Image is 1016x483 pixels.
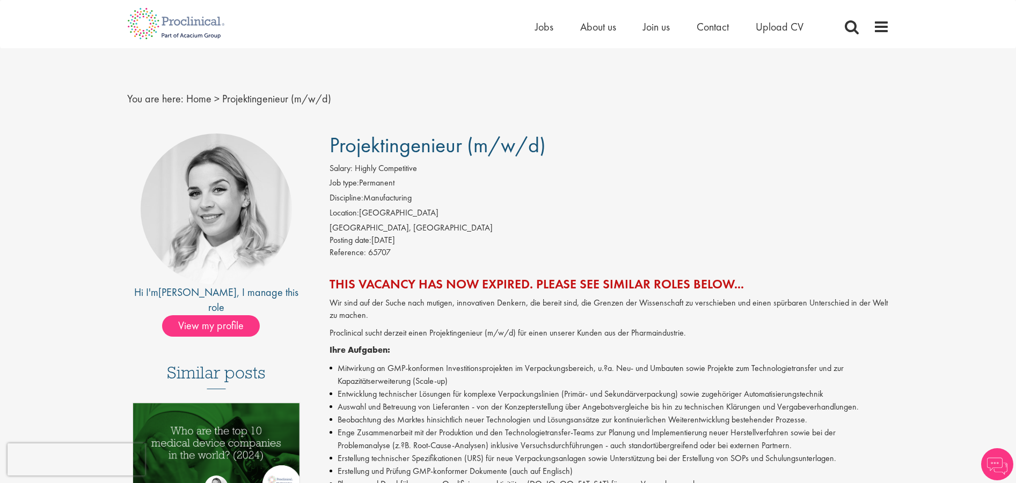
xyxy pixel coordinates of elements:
[330,207,889,222] li: [GEOGRAPHIC_DATA]
[162,317,271,331] a: View my profile
[330,234,889,247] div: [DATE]
[756,20,803,34] a: Upload CV
[330,192,363,204] label: Discipline:
[330,131,546,159] span: Projektingenieur (m/w/d)
[222,92,331,106] span: Projektingenieur (m/w/d)
[330,400,889,413] li: Auswahl und Betreuung von Lieferanten - von der Konzepterstellung über Angebotsvergleiche bis hin...
[330,413,889,426] li: Beobachtung des Marktes hinsichtlich neuer Technologien und Lösungsansätze zur kontinuierlichen W...
[214,92,220,106] span: >
[330,452,889,465] li: Erstellung technischer Spezifikationen (URS) für neue Verpackungsanlagen sowie Unterstützung bei ...
[330,297,889,322] p: Wir sind auf der Suche nach mutigen, innovativen Denkern, die bereit sind, die Grenzen der Wissen...
[162,315,260,337] span: View my profile
[141,133,292,285] img: imeage of recruiter Tamara Lévai
[697,20,729,34] a: Contact
[330,277,889,291] h2: This vacancy has now expired. Please see similar roles below...
[330,344,390,355] strong: Ihre Aufgaben:
[330,426,889,452] li: Enge Zusammenarbeit mit der Produktion und den Technologietransfer-Teams zur Planung und Implemen...
[330,162,353,175] label: Salary:
[330,192,889,207] li: Manufacturing
[981,448,1013,480] img: Chatbot
[127,285,306,315] div: Hi I'm , I manage this role
[580,20,616,34] a: About us
[368,247,391,258] span: 65707
[330,465,889,478] li: Erstellung und Prüfung GMP-konformer Dokumente (auch auf Englisch)
[8,443,145,475] iframe: reCAPTCHA
[158,285,237,299] a: [PERSON_NAME]
[330,388,889,400] li: Entwicklung technischer Lösungen für komplexe Verpackungslinien (Primär- und Sekundärverpackung) ...
[330,177,889,192] li: Permanent
[167,363,266,389] h3: Similar posts
[330,222,889,234] div: [GEOGRAPHIC_DATA], [GEOGRAPHIC_DATA]
[330,207,359,219] label: Location:
[330,247,366,259] label: Reference:
[330,177,359,189] label: Job type:
[330,327,889,339] p: Proclinical sucht derzeit einen Projektingenieur (m/w/d) für einen unserer Kunden aus der Pharmai...
[127,92,184,106] span: You are here:
[330,234,371,246] span: Posting date:
[535,20,553,34] a: Jobs
[186,92,211,106] a: breadcrumb link
[355,162,417,174] span: Highly Competitive
[643,20,670,34] a: Join us
[330,362,889,388] li: Mitwirkung an GMP-konformen Investitionsprojekten im Verpackungsbereich, u.?a. Neu- und Umbauten ...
